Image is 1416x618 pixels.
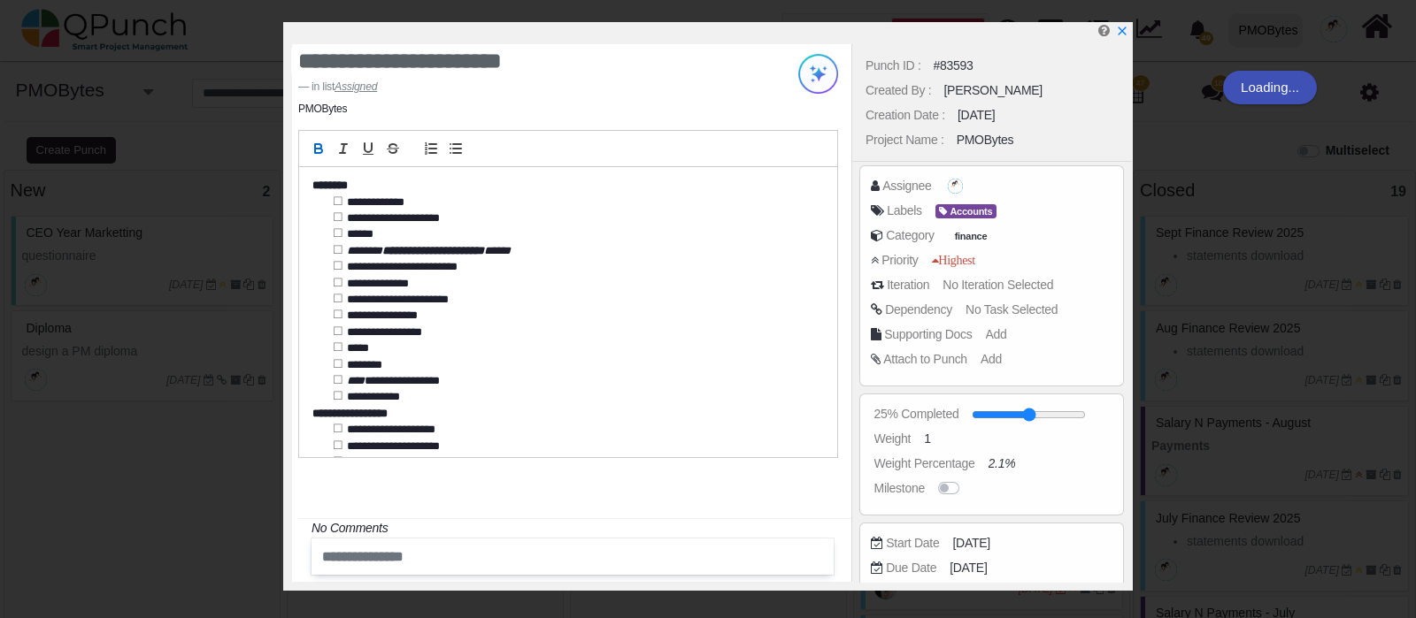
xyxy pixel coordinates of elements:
a: x [1116,24,1128,38]
i: Edit Punch [1098,24,1110,37]
li: PMOBytes [298,101,347,117]
div: Loading... [1223,71,1317,104]
svg: x [1116,25,1128,37]
i: No Comments [312,521,388,535]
